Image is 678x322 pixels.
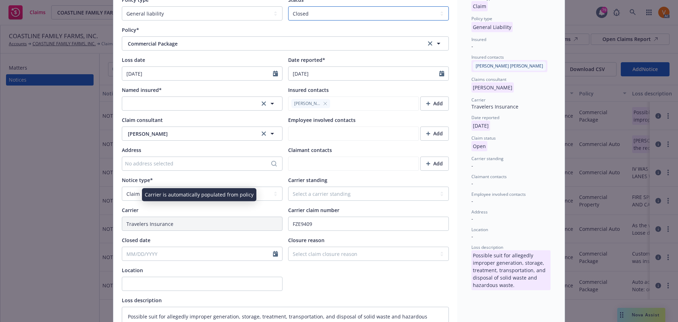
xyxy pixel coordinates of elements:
[471,198,473,204] span: -
[471,43,473,49] span: -
[426,127,443,140] div: Add
[471,1,488,11] p: Claim
[471,209,488,215] span: Address
[471,24,513,30] span: General Liability
[471,121,490,131] p: [DATE]
[471,156,504,162] span: Carrier standing
[471,162,473,169] span: -
[471,62,547,69] span: [PERSON_NAME] [PERSON_NAME]
[294,100,320,107] span: [PERSON_NAME]
[122,87,162,93] span: Named insured*
[471,122,490,129] span: [DATE]
[273,71,278,76] svg: Calendar
[260,129,268,138] a: clear selection
[439,71,444,76] svg: Calendar
[426,157,443,170] div: Add
[288,177,327,183] span: Carrier standing
[122,27,139,33] span: Policy*
[471,22,513,32] p: General Liability
[289,67,439,80] input: MM/DD/YYYY
[128,40,404,47] span: Commercial Package
[471,36,486,42] span: Insured
[471,3,488,10] span: Claim
[471,84,514,91] span: [PERSON_NAME]
[471,82,514,93] p: [PERSON_NAME]
[471,215,473,222] span: -
[288,207,339,213] span: Carrier claim number
[420,157,449,171] button: Add
[122,267,143,274] span: Location
[122,297,162,304] span: Loss description
[288,147,332,153] span: Claimant contacts
[471,180,473,187] span: -
[122,147,141,153] span: Address
[271,161,277,166] svg: Search
[471,227,488,233] span: Location
[288,87,329,93] span: Insured contacts
[122,117,163,123] span: Claim consultant
[122,96,282,111] button: clear selection
[122,127,282,141] button: [PERSON_NAME]clear selection
[471,135,496,141] span: Claim status
[420,127,449,141] button: Add
[471,191,526,197] span: Employee involved contacts
[122,157,282,171] button: No address selected
[125,160,272,167] div: No address selected
[471,103,551,110] div: Travelers Insurance
[471,252,551,259] span: Possible suit for allegedly improper generation, storage, treatment, transportation, and disposal...
[471,16,492,22] span: Policy type
[122,67,273,80] input: MM/DD/YYYY
[476,63,543,69] span: [PERSON_NAME] [PERSON_NAME]
[288,117,356,123] span: Employee involved contacts
[426,39,434,48] a: clear selection
[426,97,443,110] div: Add
[288,237,325,244] span: Closure reason
[471,115,499,121] span: Date reported
[122,237,150,244] span: Closed date
[471,174,507,180] span: Claimant contacts
[471,97,486,103] span: Carrier
[288,57,325,63] span: Date reported*
[471,141,487,151] p: Open
[122,177,153,183] span: Notice type*
[122,247,273,260] input: MM/DD/YYYY
[128,130,254,137] span: [PERSON_NAME]
[471,233,473,240] span: -
[471,76,506,82] span: Claims consultant
[122,207,138,213] span: Carrier
[471,54,504,60] span: Insured contacts
[471,143,487,150] span: Open
[122,36,449,51] button: Commercial Packageclear selection
[471,244,503,250] span: Loss description
[420,96,449,111] button: Add
[122,57,145,63] span: Loss date
[471,250,551,290] p: Possible suit for allegedly improper generation, storage, treatment, transportation, and disposal...
[260,99,268,108] a: clear selection
[273,251,278,257] svg: Calendar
